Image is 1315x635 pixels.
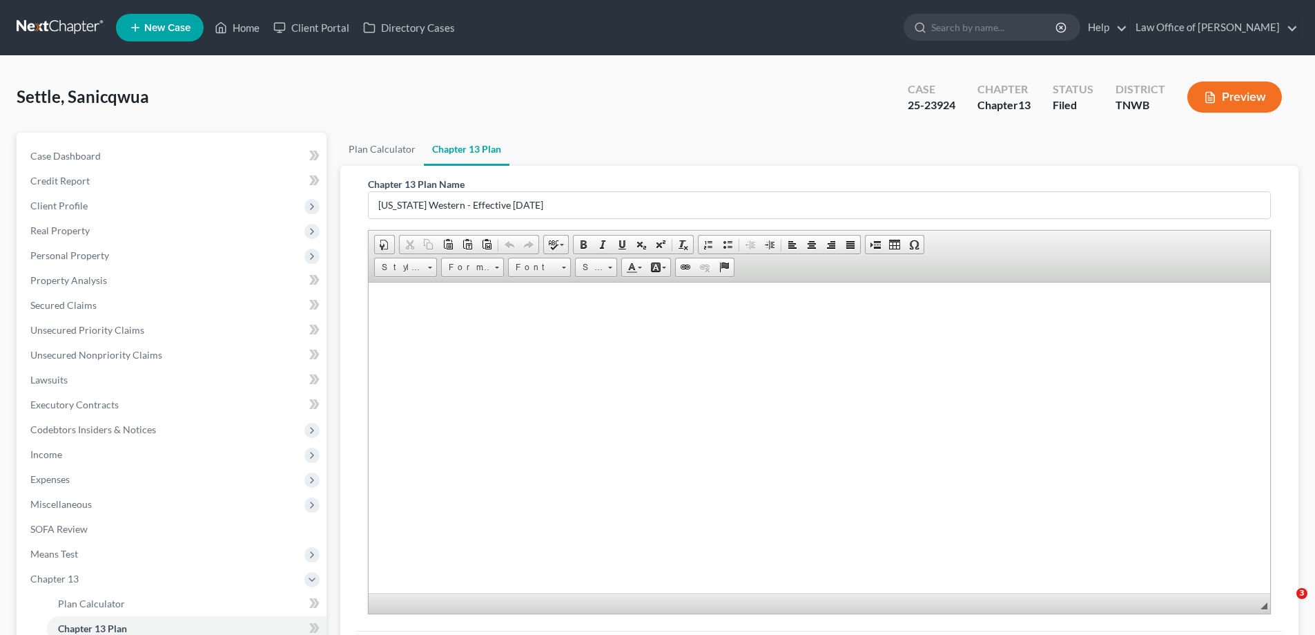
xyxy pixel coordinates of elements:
[17,86,149,106] span: Settle, Sanicqwua
[30,324,144,336] span: Unsecured Priority Claims
[646,258,670,276] a: Background Color
[1018,98,1031,111] span: 13
[356,15,462,40] a: Directory Cases
[441,258,504,277] a: Format
[208,15,266,40] a: Home
[438,236,458,254] a: Paste
[19,517,327,542] a: SOFA Review
[30,523,88,535] span: SOFA Review
[866,236,885,254] a: Insert Page Break for Printing
[699,236,718,254] a: Insert/Remove Numbered List
[30,473,70,485] span: Expenses
[908,82,955,97] div: Case
[19,293,327,318] a: Secured Claims
[544,236,568,254] a: Spell Checker
[908,97,955,113] div: 25-23924
[374,258,437,277] a: Styles
[632,236,651,254] a: Subscript
[30,399,119,410] span: Executory Contracts
[30,548,78,560] span: Means Test
[575,258,617,277] a: Size
[1187,82,1282,113] button: Preview
[977,97,1031,113] div: Chapter
[783,236,802,254] a: Align Left
[375,236,394,254] a: Document Properties
[576,258,603,276] span: Size
[30,573,79,585] span: Chapter 13
[508,258,571,277] a: Font
[30,448,62,460] span: Income
[19,144,327,169] a: Case Dashboard
[674,236,693,254] a: Remove Format
[1129,15,1298,40] a: Law Office of [PERSON_NAME]
[500,236,519,254] a: Undo
[30,498,92,510] span: Miscellaneous
[30,150,101,162] span: Case Dashboard
[593,236,612,254] a: Italic
[574,236,593,254] a: Bold
[841,236,860,254] a: Justify
[30,349,162,361] span: Unsecured Nonpriority Claims
[144,23,191,33] span: New Case
[369,192,1270,218] input: Enter name...
[904,236,924,254] a: Insert Special Character
[47,591,327,616] a: Plan Calculator
[442,258,490,276] span: Format
[741,236,760,254] a: Decrease Indent
[1116,97,1165,113] div: TNWB
[30,200,88,211] span: Client Profile
[714,258,734,276] a: Anchor
[885,236,904,254] a: Table
[30,175,90,187] span: Credit Report
[424,133,509,166] a: Chapter 13 Plan
[19,268,327,293] a: Property Analysis
[1116,82,1165,97] div: District
[19,392,327,417] a: Executory Contracts
[612,236,632,254] a: Underline
[1268,588,1301,621] iframe: Intercom live chat
[30,225,90,236] span: Real Property
[695,258,714,276] a: Unlink
[369,283,1270,594] iframe: Rich Text Editor, document-ckeditor
[718,236,737,254] a: Insert/Remove Bulleted List
[30,299,97,311] span: Secured Claims
[458,236,477,254] a: Paste as plain text
[266,15,356,40] a: Client Portal
[368,177,465,191] label: Chapter 13 Plan Name
[477,236,496,254] a: Paste from Word
[509,258,557,276] span: Font
[1053,82,1093,97] div: Status
[802,236,821,254] a: Center
[30,274,107,286] span: Property Analysis
[676,258,695,276] a: Link
[19,343,327,368] a: Unsecured Nonpriority Claims
[821,236,841,254] a: Align Right
[1081,15,1127,40] a: Help
[931,15,1058,40] input: Search by name...
[622,258,646,276] a: Text Color
[651,236,670,254] a: Superscript
[30,249,109,261] span: Personal Property
[1260,603,1267,609] span: Resize
[977,82,1031,97] div: Chapter
[58,598,125,609] span: Plan Calculator
[760,236,779,254] a: Increase Indent
[19,169,327,193] a: Credit Report
[30,424,156,435] span: Codebtors Insiders & Notices
[419,236,438,254] a: Copy
[375,258,423,276] span: Styles
[1296,588,1307,599] span: 3
[519,236,538,254] a: Redo
[340,133,424,166] a: Plan Calculator
[400,236,419,254] a: Cut
[19,368,327,392] a: Lawsuits
[30,374,68,386] span: Lawsuits
[19,318,327,343] a: Unsecured Priority Claims
[1053,97,1093,113] div: Filed
[58,623,127,634] span: Chapter 13 Plan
